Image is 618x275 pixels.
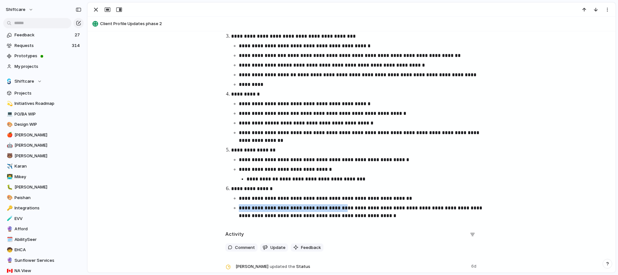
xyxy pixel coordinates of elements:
span: NA View [14,268,81,274]
span: Feedback [14,32,73,38]
div: 🐛 [7,184,11,191]
div: 💫 [7,100,11,107]
div: 💻 [7,110,11,118]
button: 🤖 [6,142,12,149]
button: 🔮 [6,257,12,264]
a: 🗓️AbilitySeer [3,235,84,244]
a: 🐻[PERSON_NAME] [3,151,84,161]
div: 🇨🇦 [7,267,11,275]
button: 🔮 [6,226,12,232]
button: 🍎 [6,132,12,138]
div: 🔮 [7,257,11,264]
div: 🧒 [7,246,11,254]
a: 🐛[PERSON_NAME] [3,182,84,192]
a: 🔑Integrations [3,203,84,213]
span: Mikey [14,174,81,180]
button: 🎨 [6,121,12,128]
span: Update [270,244,286,251]
span: 6d [471,262,478,270]
span: [PERSON_NAME] [14,153,81,159]
button: Feedback [291,243,323,252]
span: updated the [270,263,295,270]
a: 🔮Afford [3,224,84,234]
span: 314 [72,42,81,49]
button: shiftcare [3,5,37,15]
span: AbilitySeer [14,236,81,243]
a: Feedback27 [3,30,84,40]
a: 🧪EVV [3,214,84,224]
button: Shiftcare [3,77,84,86]
h2: Activity [225,231,244,238]
span: Feedback [301,244,321,251]
div: 🔮 [7,225,11,233]
span: Initiatives Roadmap [14,100,81,107]
div: 🎨 [7,121,11,128]
button: 👨‍💻 [6,174,12,180]
span: 27 [75,32,81,38]
span: Status [236,262,467,271]
span: Karan [14,163,81,170]
a: 🍎[PERSON_NAME] [3,130,84,140]
span: [PERSON_NAME] [14,184,81,190]
span: Integrations [14,205,81,211]
a: Projects [3,88,84,98]
span: Projects [14,90,81,96]
span: Peishan [14,195,81,201]
span: Afford [14,226,81,232]
a: 🤖[PERSON_NAME] [3,141,84,150]
span: EVV [14,215,81,222]
a: 💻PO/BA WIP [3,109,84,119]
button: 🔑 [6,205,12,211]
button: ✈️ [6,163,12,170]
span: Sunflower Services [14,257,81,264]
a: 🧒EHCA [3,245,84,255]
div: 🧪 [7,215,11,222]
a: 🔮Sunflower Services [3,256,84,265]
span: Requests [14,42,70,49]
a: 💫Initiatives Roadmap [3,99,84,108]
a: Requests314 [3,41,84,50]
div: ✈️ [7,163,11,170]
button: 🧒 [6,247,12,253]
button: 🧪 [6,215,12,222]
a: Prototypes [3,51,84,61]
button: Client Profile Updates phase 2 [90,19,613,29]
span: Client Profile Updates phase 2 [100,21,613,27]
span: [PERSON_NAME] [14,132,81,138]
button: Comment [225,243,257,252]
span: shiftcare [6,6,25,13]
div: 🐻 [7,152,11,160]
button: 🐛 [6,184,12,190]
button: 🐻 [6,153,12,159]
button: 💻 [6,111,12,117]
div: 🤖 [7,142,11,149]
span: [PERSON_NAME] [236,263,268,270]
a: My projects [3,62,84,71]
a: 🎨Peishan [3,193,84,203]
a: 👨‍💻Mikey [3,172,84,182]
span: Design WIP [14,121,81,128]
button: Update [260,243,288,252]
span: [PERSON_NAME] [14,142,81,149]
div: ✈️Karan [3,161,84,171]
button: 🗓️ [6,236,12,243]
span: Comment [235,244,255,251]
button: 🎨 [6,195,12,201]
button: 🇨🇦 [6,268,12,274]
div: 🗓️ [7,236,11,243]
button: 💫 [6,100,12,107]
span: My projects [14,63,81,70]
